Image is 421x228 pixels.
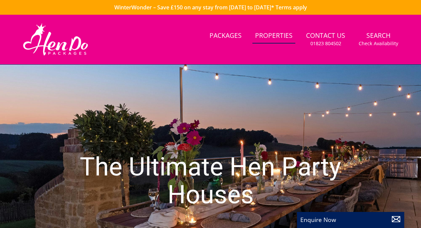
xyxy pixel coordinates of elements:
[20,23,91,56] img: Hen Do Packages
[310,40,341,47] small: 01823 804502
[207,28,244,44] a: Packages
[63,140,358,222] h1: The Ultimate Hen Party Houses
[356,28,401,50] a: SearchCheck Availability
[359,40,398,47] small: Check Availability
[252,28,295,44] a: Properties
[303,28,348,50] a: Contact Us01823 804502
[300,215,401,224] p: Enquire Now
